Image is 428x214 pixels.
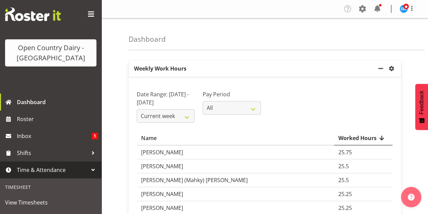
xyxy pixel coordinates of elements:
span: Name [141,134,157,142]
a: settings [387,64,398,73]
a: minimize [377,60,387,77]
div: Timesheet [2,180,100,194]
span: Time & Attendance [17,165,88,175]
span: Dashboard [17,97,98,107]
label: Pay Period [203,90,261,98]
span: Shifts [17,148,88,158]
span: 25.25 [338,190,352,198]
span: Inbox [17,131,92,141]
span: View Timesheets [5,197,96,208]
td: [PERSON_NAME] [137,187,334,201]
td: [PERSON_NAME] [137,145,334,159]
h4: Dashboard [129,35,166,43]
div: Open Country Dairy - [GEOGRAPHIC_DATA] [12,43,90,63]
img: steve-webb7510.jpg [400,5,408,13]
span: Worked Hours [338,134,376,142]
span: Feedback [419,91,425,114]
span: 25.5 [338,162,348,170]
img: help-xxl-2.png [408,194,414,200]
p: Weekly Work Hours [129,60,377,77]
label: Date Range: [DATE] - [DATE] [137,90,195,106]
img: Rosterit website logo [5,7,61,21]
span: 5 [92,133,98,139]
span: Roster [17,114,98,124]
td: [PERSON_NAME] (Mahky) [PERSON_NAME] [137,173,334,187]
span: 25.5 [338,176,348,184]
a: View Timesheets [2,194,100,211]
td: [PERSON_NAME] [137,159,334,173]
span: 25.75 [338,149,352,156]
span: 25.25 [338,204,352,212]
button: Feedback - Show survey [415,84,428,130]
